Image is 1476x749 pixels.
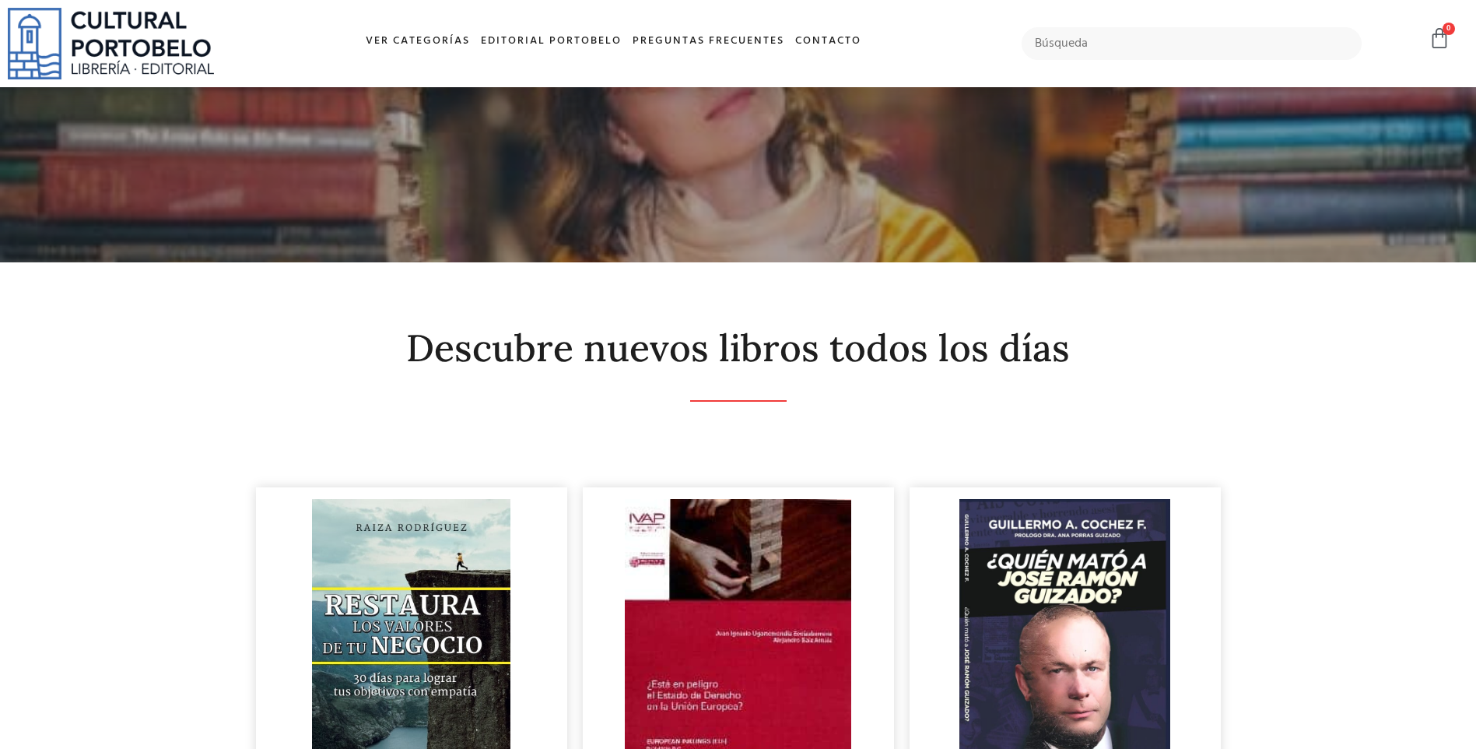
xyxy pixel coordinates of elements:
[360,25,475,58] a: Ver Categorías
[1429,27,1450,50] a: 0
[1443,23,1455,35] span: 0
[256,328,1221,369] h2: Descubre nuevos libros todos los días
[790,25,867,58] a: Contacto
[627,25,790,58] a: Preguntas frecuentes
[475,25,627,58] a: Editorial Portobelo
[1022,27,1362,60] input: Búsqueda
